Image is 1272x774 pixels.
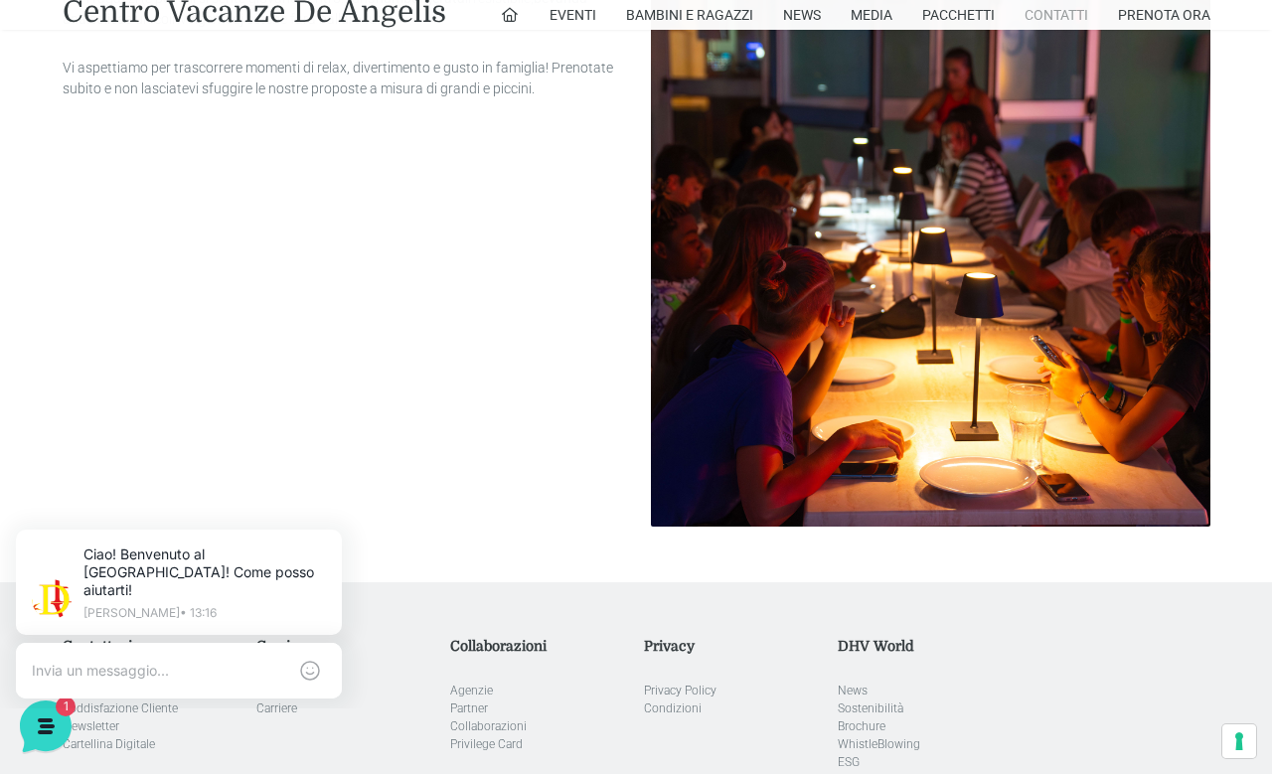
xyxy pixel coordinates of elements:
[306,619,335,637] p: Aiuto
[450,638,629,655] h5: Collaborazioni
[644,684,716,697] a: Privacy Policy
[63,58,622,99] p: Vi aspettiamo per trascorrere momenti di relax, divertimento e gusto in famiglia! Prenotate subit...
[32,193,72,232] img: light
[60,619,93,637] p: Home
[63,719,119,733] a: Newsletter
[95,40,338,93] p: Ciao! Benvenuto al [GEOGRAPHIC_DATA]! Come posso aiutarti!
[346,215,366,234] span: 1
[32,159,169,175] span: Le tue conversazioni
[838,719,885,733] a: Brochure
[45,373,325,392] input: Cerca un articolo...
[129,262,293,278] span: Inizia una conversazione
[83,215,309,234] p: Ciao! Benvenuto al [GEOGRAPHIC_DATA]! Come posso aiutarti!
[177,159,366,175] a: [DEMOGRAPHIC_DATA] tutto
[32,330,155,346] span: Trova una risposta
[32,250,366,290] button: Inizia una conversazione
[1222,724,1256,758] button: Le tue preferenze relative al consenso per le tecnologie di tracciamento
[63,737,155,751] a: Cartellina Digitale
[95,101,338,113] p: [PERSON_NAME] • 13:16
[24,183,374,242] a: [PERSON_NAME]Ciao! Benvenuto al [GEOGRAPHIC_DATA]! Come posso aiutarti!3 min fa1
[172,619,226,637] p: Messaggi
[838,737,920,751] a: WhistleBlowing
[838,701,903,715] a: Sostenibilità
[16,16,334,79] h2: Ciao da De Angelis Resort 👋
[838,755,860,769] a: ESG
[644,701,702,715] a: Condizioni
[450,701,488,715] a: Partner
[44,74,83,113] img: light
[450,719,527,733] a: Collaborazioni
[63,701,178,715] a: Soddisfazione Cliente
[321,191,366,209] p: 3 min fa
[16,87,334,127] p: La nostra missione è rendere la tua esperienza straordinaria!
[838,638,1017,655] h5: DHV World
[83,191,309,211] span: [PERSON_NAME]
[838,684,868,697] a: News
[644,638,823,655] h5: Privacy
[450,684,493,697] a: Agenzie
[16,697,76,756] iframe: Customerly Messenger Launcher
[199,589,213,603] span: 1
[212,330,366,346] a: Apri Centro Assistenza
[450,737,523,751] a: Privilege Card
[256,701,297,715] a: Carriere
[259,591,382,637] button: Aiuto
[138,591,260,637] button: 1Messaggi
[16,591,138,637] button: Home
